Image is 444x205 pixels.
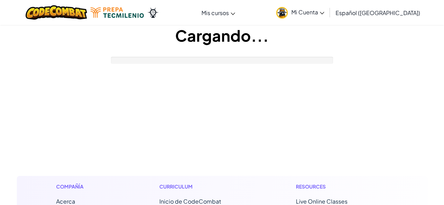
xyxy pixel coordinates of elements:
[296,183,388,190] h1: Resources
[198,3,239,22] a: Mis cursos
[56,183,115,190] h1: Compañía
[336,9,420,16] span: Español ([GEOGRAPHIC_DATA])
[26,5,87,20] img: CodeCombat logo
[296,198,347,205] a: Live Online Classes
[276,7,288,19] img: avatar
[159,198,221,205] span: Inicio de CodeCombat
[159,183,252,190] h1: Curriculum
[201,9,229,16] span: Mis cursos
[91,7,144,18] img: Tecmilenio logo
[56,198,75,205] a: Acerca
[273,1,328,23] a: Mi Cuenta
[291,8,324,16] span: Mi Cuenta
[332,3,424,22] a: Español ([GEOGRAPHIC_DATA])
[147,7,159,18] img: Ozaria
